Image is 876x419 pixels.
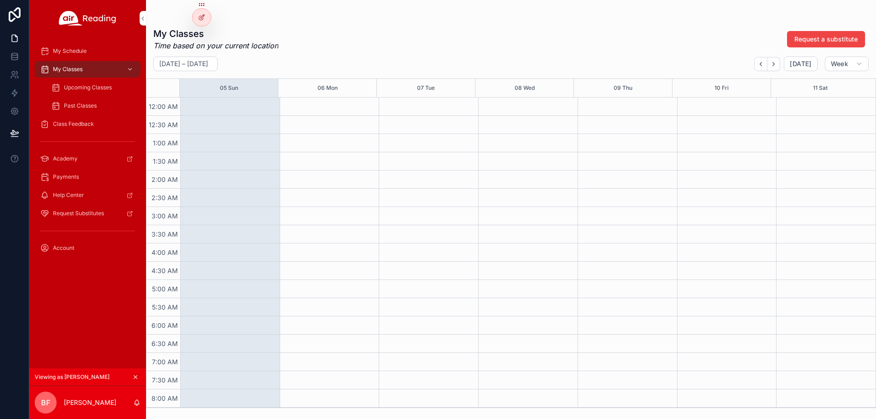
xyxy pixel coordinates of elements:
button: 06 Mon [318,79,338,97]
span: My Schedule [53,47,87,55]
img: App logo [59,11,116,26]
span: 12:30 AM [146,121,180,129]
a: My Classes [35,61,141,78]
span: My Classes [53,66,83,73]
span: 3:00 AM [149,212,180,220]
span: Class Feedback [53,120,94,128]
span: Academy [53,155,78,162]
a: Account [35,240,141,256]
a: Upcoming Classes [46,79,141,96]
span: 6:00 AM [149,321,180,329]
span: [DATE] [790,60,811,68]
a: Help Center [35,187,141,203]
span: 5:30 AM [150,303,180,311]
span: 5:00 AM [150,285,180,293]
span: 6:30 AM [149,340,180,347]
button: [DATE] [784,57,817,71]
a: Past Classes [46,98,141,114]
button: Next [767,57,780,71]
button: 10 Fri [714,79,729,97]
span: 2:30 AM [149,194,180,202]
span: BF [41,397,50,408]
span: Help Center [53,191,84,199]
button: 08 Wed [515,79,535,97]
div: scrollable content [29,36,146,268]
button: 07 Tue [417,79,435,97]
span: Week [831,60,848,68]
h1: My Classes [153,27,278,40]
button: Request a substitute [787,31,865,47]
span: 1:30 AM [151,157,180,165]
p: [PERSON_NAME] [64,398,116,407]
button: 09 Thu [614,79,632,97]
span: Upcoming Classes [64,84,112,91]
a: My Schedule [35,43,141,59]
span: 3:30 AM [149,230,180,238]
span: 2:00 AM [149,176,180,183]
button: Week [825,57,869,71]
span: Account [53,244,74,252]
a: Class Feedback [35,116,141,132]
span: Request a substitute [794,35,858,44]
h2: [DATE] – [DATE] [159,59,208,68]
button: 05 Sun [220,79,238,97]
a: Academy [35,150,141,167]
span: 4:30 AM [149,267,180,274]
span: 7:30 AM [150,376,180,384]
span: 4:00 AM [149,248,180,256]
em: Time based on your current location [153,40,278,51]
span: 7:00 AM [150,358,180,366]
span: 8:00 AM [149,394,180,402]
span: Request Substitutes [53,210,104,217]
a: Request Substitutes [35,205,141,222]
span: 12:00 AM [146,103,180,110]
span: Viewing as [PERSON_NAME] [35,373,109,381]
a: Payments [35,169,141,185]
span: 1:00 AM [151,139,180,147]
button: 11 Sat [813,79,828,97]
button: Back [754,57,767,71]
span: Past Classes [64,102,97,109]
span: Payments [53,173,79,181]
